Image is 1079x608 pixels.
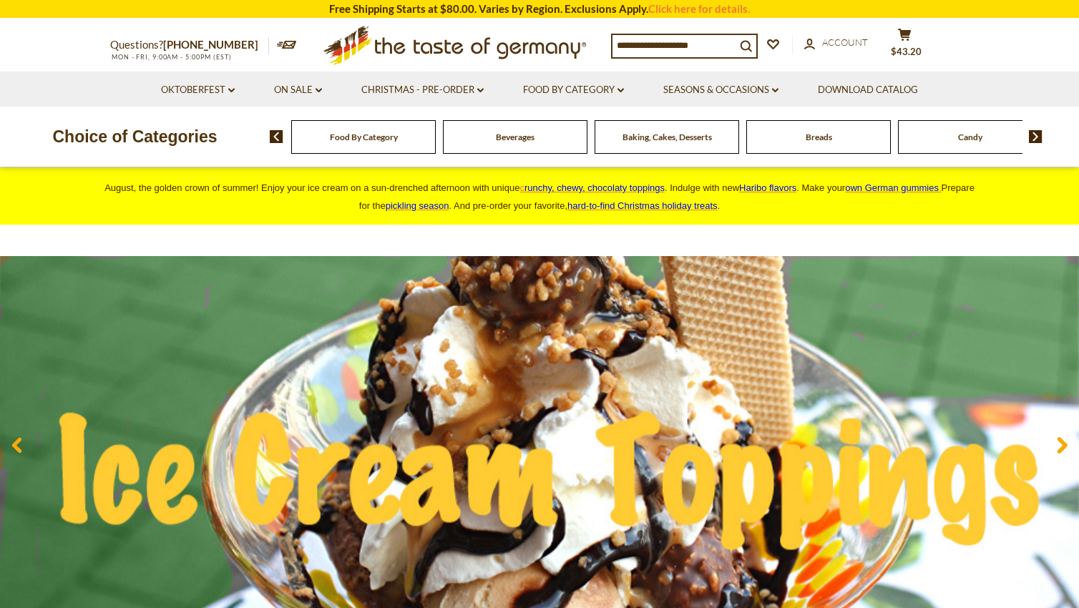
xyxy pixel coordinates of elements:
[361,82,484,98] a: Christmas - PRE-ORDER
[818,82,918,98] a: Download Catalog
[822,36,868,48] span: Account
[330,132,398,142] a: Food By Category
[567,200,718,211] a: hard-to-find Christmas holiday treats
[104,182,975,211] span: August, the golden crown of summer! Enjoy your ice cream on a sun-drenched afternoon with unique ...
[1029,130,1043,143] img: next arrow
[845,182,941,193] a: own German gummies.
[845,182,939,193] span: own German gummies
[891,46,922,57] span: $43.20
[110,36,269,54] p: Questions?
[163,38,258,51] a: [PHONE_NUMBER]
[622,132,712,142] a: Baking, Cakes, Desserts
[567,200,720,211] span: .
[386,200,449,211] a: pickling season
[739,182,796,193] a: Haribo flavors
[496,132,534,142] a: Beverages
[519,182,665,193] a: crunchy, chewy, chocolaty toppings
[274,82,322,98] a: On Sale
[806,132,832,142] a: Breads
[804,35,868,51] a: Account
[524,182,665,193] span: runchy, chewy, chocolaty toppings
[663,82,778,98] a: Seasons & Occasions
[883,28,926,64] button: $43.20
[958,132,982,142] a: Candy
[110,53,232,61] span: MON - FRI, 9:00AM - 5:00PM (EST)
[648,2,750,15] a: Click here for details.
[523,82,624,98] a: Food By Category
[161,82,235,98] a: Oktoberfest
[270,130,283,143] img: previous arrow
